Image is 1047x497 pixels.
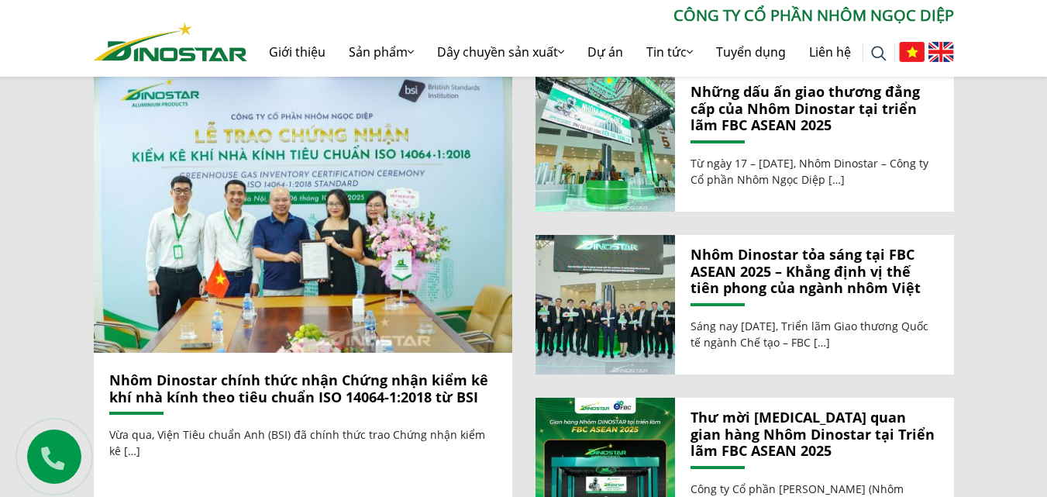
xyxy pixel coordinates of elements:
a: Dự án [576,27,635,77]
p: Sáng nay [DATE], Triển lãm Giao thương Quốc tế ngành Chế tạo – FBC […] [691,318,939,350]
img: Tiếng Việt [899,42,925,62]
a: Những dấu ấn giao thương đẳng cấp của Nhôm Dinostar tại triển lãm FBC ASEAN 2025 [691,84,939,134]
a: Những dấu ấn giao thương đẳng cấp của Nhôm Dinostar tại triển lãm FBC ASEAN 2025 [536,72,675,212]
a: Dây chuyền sản xuất [425,27,576,77]
a: Nhôm Dinostar chính thức nhận Chứng nhận kiểm kê khí nhà kính theo tiêu chuẩn ISO 14064-1:2018 từ... [109,371,488,406]
img: search [871,46,887,61]
img: Những dấu ấn giao thương đẳng cấp của Nhôm Dinostar tại triển lãm FBC ASEAN 2025 [535,72,674,212]
a: Nhôm Dinostar tỏa sáng tại FBC ASEAN 2025 – Khẳng định vị thế tiên phong của ngành nhôm Việt [691,247,939,297]
a: Sản phẩm [337,27,425,77]
p: Từ ngày 17 – [DATE], Nhôm Dinostar – Công ty Cổ phần Nhôm Ngọc Diệp […] [691,155,939,188]
p: Vừa qua, Viện Tiêu chuẩn Anh (BSI) đã chính thức trao Chứng nhận kiểm kê […] [109,426,497,459]
img: Nhôm Dinostar chính thức nhận Chứng nhận kiểm kê khí nhà kính theo tiêu chuẩn ISO 14064-1:2018 từ... [93,72,512,353]
a: Nhôm Dinostar chính thức nhận Chứng nhận kiểm kê khí nhà kính theo tiêu chuẩn ISO 14064-1:2018 từ... [94,72,512,353]
a: Liên hệ [797,27,863,77]
a: Nhôm Dinostar tỏa sáng tại FBC ASEAN 2025 – Khẳng định vị thế tiên phong của ngành nhôm Việt [536,235,675,374]
a: Tin tức [635,27,704,77]
p: CÔNG TY CỔ PHẦN NHÔM NGỌC DIỆP [247,4,954,27]
a: Giới thiệu [257,27,337,77]
a: Tuyển dụng [704,27,797,77]
a: Thư mời [MEDICAL_DATA] quan gian hàng Nhôm Dinostar tại Triển lãm FBC ASEAN 2025 [691,409,939,460]
img: Nhôm Dinostar [94,22,247,61]
a: Nhôm Dinostar [94,19,247,60]
img: Nhôm Dinostar tỏa sáng tại FBC ASEAN 2025 – Khẳng định vị thế tiên phong của ngành nhôm Việt [535,235,674,374]
img: English [928,42,954,62]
